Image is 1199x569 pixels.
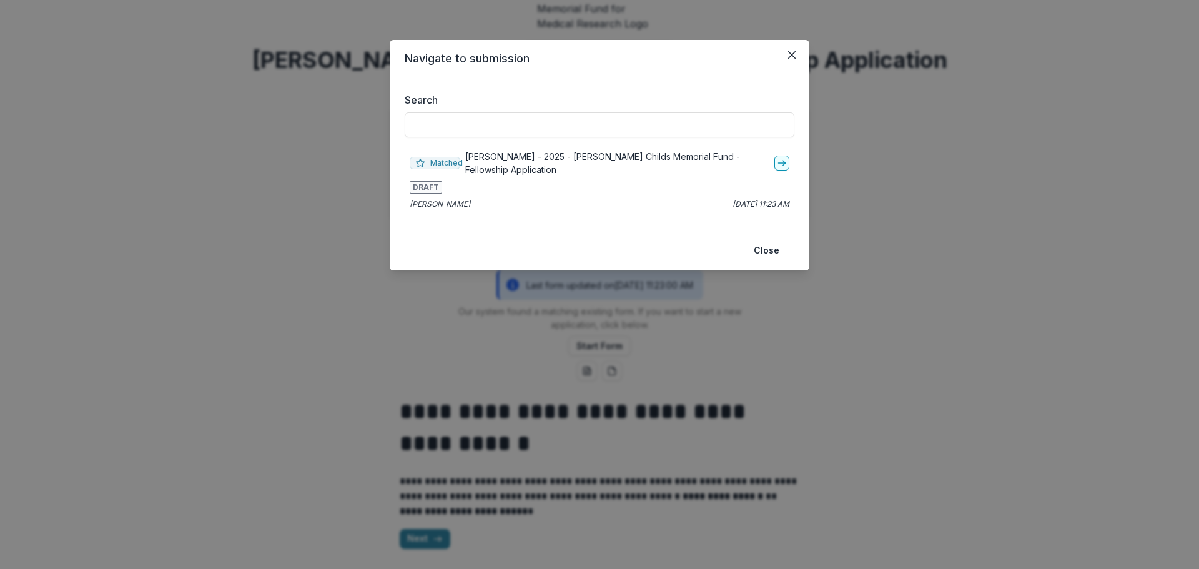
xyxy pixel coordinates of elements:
span: Matched [410,157,460,169]
header: Navigate to submission [390,40,809,77]
span: DRAFT [410,181,442,194]
label: Search [405,92,787,107]
p: [DATE] 11:23 AM [733,199,789,210]
p: [PERSON_NAME] - 2025 - [PERSON_NAME] Childs Memorial Fund - Fellowship Application [465,150,769,176]
button: Close [746,240,787,260]
button: Close [782,45,802,65]
a: go-to [774,156,789,171]
p: [PERSON_NAME] [410,199,470,210]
